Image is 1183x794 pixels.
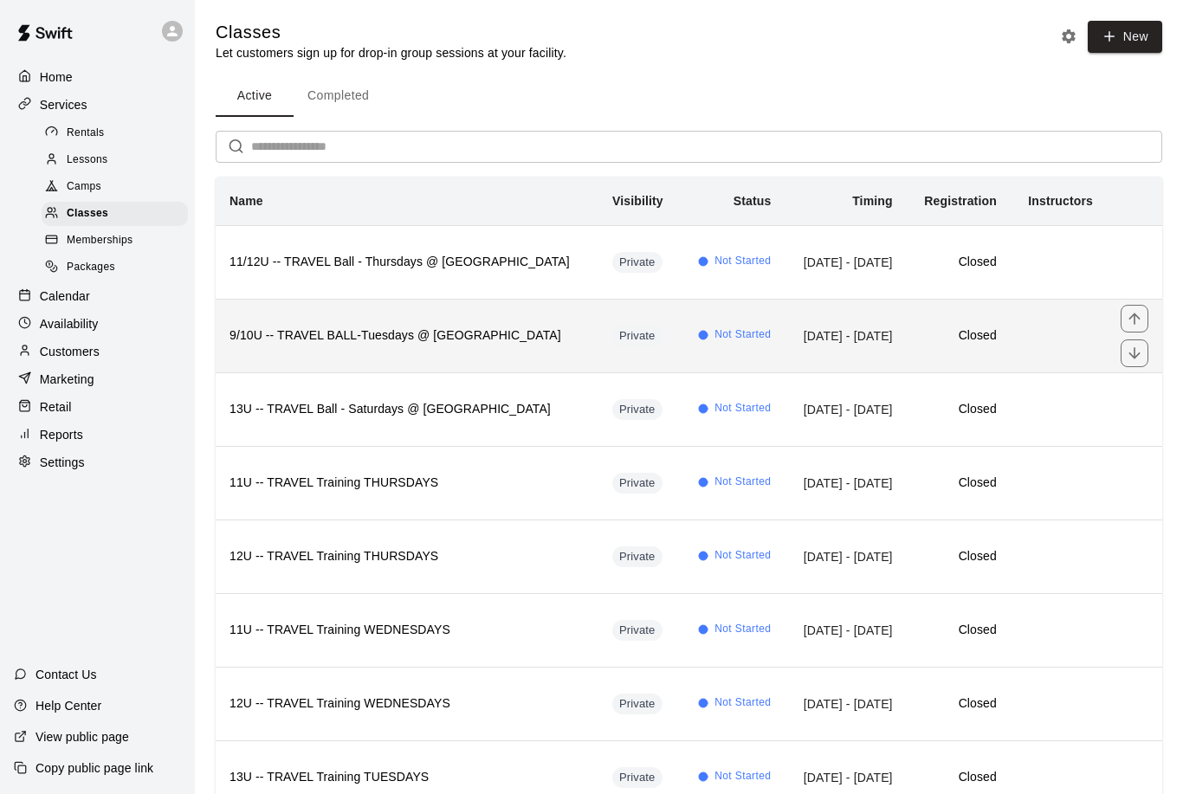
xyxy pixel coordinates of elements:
p: View public page [36,728,129,746]
button: Active [216,75,294,117]
div: This service is hidden, and can only be accessed via a direct link [612,473,663,494]
span: Not Started [714,547,771,565]
h5: Classes [216,21,566,44]
a: Services [14,92,181,118]
button: Completed [294,75,383,117]
span: Private [612,549,663,565]
h6: Closed [921,253,997,272]
h6: Closed [921,621,997,640]
p: Calendar [40,287,90,305]
a: Packages [42,255,195,281]
td: [DATE] - [DATE] [785,225,906,299]
div: This service is hidden, and can only be accessed via a direct link [612,694,663,714]
div: Memberships [42,229,188,253]
td: [DATE] - [DATE] [785,667,906,740]
p: Marketing [40,371,94,388]
a: Camps [42,174,195,201]
a: Marketing [14,366,181,392]
a: Retail [14,394,181,420]
h6: Closed [921,694,997,713]
span: Private [612,402,663,418]
b: Timing [852,194,893,208]
span: Classes [67,205,108,223]
div: Home [14,64,181,90]
p: Home [40,68,73,86]
span: Not Started [714,768,771,785]
td: [DATE] - [DATE] [785,446,906,520]
h6: 12U -- TRAVEL Training WEDNESDAYS [229,694,585,713]
h6: 11U -- TRAVEL Training THURSDAYS [229,474,585,493]
a: Availability [14,311,181,337]
p: Services [40,96,87,113]
div: This service is hidden, and can only be accessed via a direct link [612,767,663,788]
span: Not Started [714,474,771,491]
p: Retail [40,398,72,416]
span: Not Started [714,621,771,638]
button: Classes settings [1056,23,1082,49]
td: [DATE] - [DATE] [785,299,906,372]
span: Private [612,696,663,713]
a: Rentals [42,119,195,146]
button: move item down [1121,339,1148,367]
h6: Closed [921,400,997,419]
div: This service is hidden, and can only be accessed via a direct link [612,326,663,346]
p: Help Center [36,697,101,714]
span: Private [612,328,663,345]
button: move item up [1121,305,1148,332]
p: Availability [40,315,99,332]
a: Reports [14,422,181,448]
div: Packages [42,255,188,280]
span: Memberships [67,232,133,249]
div: This service is hidden, and can only be accessed via a direct link [612,620,663,641]
h6: 11/12U -- TRAVEL Ball - Thursdays @ [GEOGRAPHIC_DATA] [229,253,585,272]
span: Private [612,623,663,639]
div: Rentals [42,121,188,145]
div: This service is hidden, and can only be accessed via a direct link [612,399,663,420]
b: Visibility [612,194,663,208]
h6: 11U -- TRAVEL Training WEDNESDAYS [229,621,585,640]
span: Private [612,770,663,786]
a: Lessons [42,146,195,173]
span: Private [612,475,663,492]
span: Not Started [714,694,771,712]
a: Customers [14,339,181,365]
td: [DATE] - [DATE] [785,520,906,593]
div: Lessons [42,148,188,172]
h6: Closed [921,547,997,566]
p: Contact Us [36,666,97,683]
b: Status [734,194,772,208]
a: Calendar [14,283,181,309]
b: Instructors [1028,194,1093,208]
button: New [1088,21,1162,53]
td: [DATE] - [DATE] [785,593,906,667]
span: Camps [67,178,101,196]
h6: Closed [921,474,997,493]
span: Not Started [714,400,771,417]
div: Camps [42,175,188,199]
td: [DATE] - [DATE] [785,372,906,446]
div: This service is hidden, and can only be accessed via a direct link [612,546,663,567]
h6: 13U -- TRAVEL Ball - Saturdays @ [GEOGRAPHIC_DATA] [229,400,585,419]
b: Name [229,194,263,208]
p: Let customers sign up for drop-in group sessions at your facility. [216,44,566,61]
a: Settings [14,449,181,475]
span: Not Started [714,253,771,270]
span: Packages [67,259,115,276]
p: Customers [40,343,100,360]
p: Copy public page link [36,759,153,777]
span: Not Started [714,326,771,344]
a: Memberships [42,228,195,255]
span: Private [612,255,663,271]
h6: 13U -- TRAVEL Training TUESDAYS [229,768,585,787]
b: Registration [924,194,996,208]
h6: 9/10U -- TRAVEL BALL-Tuesdays @ [GEOGRAPHIC_DATA] [229,326,585,345]
h6: Closed [921,326,997,345]
h6: Closed [921,768,997,787]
